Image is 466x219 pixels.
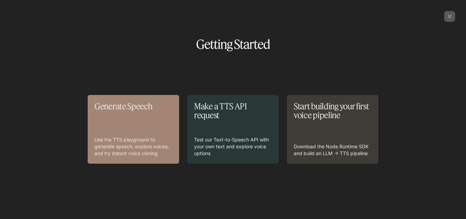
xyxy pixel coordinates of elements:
p: Download the Node Runtime SDK and build an LLM → TTS pipeline [294,143,372,157]
p: Test our Text-to-Speech API with your own text and explore voice options [194,136,272,157]
a: Generate SpeechUse the TTS playground to generate speech, explore voices, and try instant voice c... [88,95,179,164]
p: Use the TTS playground to generate speech, explore voices, and try instant voice cloning [94,136,172,157]
p: Make a TTS API request [194,102,272,120]
a: Start building your first voice pipelineDownload the Node Runtime SDK and build an LLM → TTS pipe... [287,95,378,164]
h1: Getting Started [11,38,455,51]
a: Make a TTS API requestTest our Text-to-Speech API with your own text and explore voice options [187,95,279,164]
p: Start building your first voice pipeline [294,102,372,120]
p: Generate Speech [94,102,172,111]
